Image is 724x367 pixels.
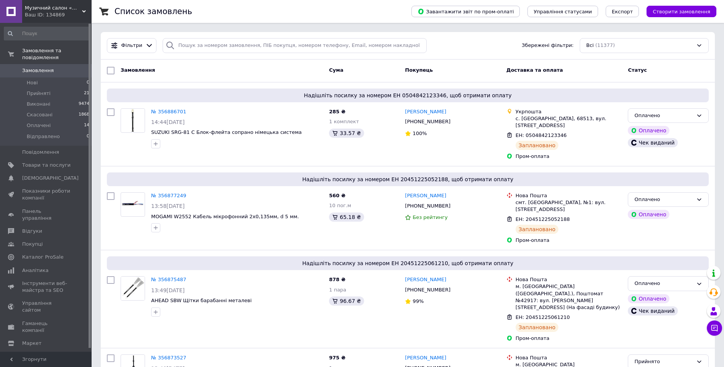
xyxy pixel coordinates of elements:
span: Замовлення [121,67,155,73]
img: Фото товару [121,197,145,212]
div: Нова Пошта [516,354,622,361]
span: Інструменти веб-майстра та SEO [22,280,71,294]
span: 560 ₴ [329,193,345,198]
span: Покупець [405,67,433,73]
span: Управління статусами [534,9,592,14]
a: Фото товару [121,192,145,217]
span: Повідомлення [22,149,59,156]
button: Створити замовлення [647,6,716,17]
a: [PERSON_NAME] [405,276,446,283]
div: Оплачено [628,126,669,135]
span: 14 [84,122,89,129]
div: Прийнято [634,358,693,366]
span: Скасовані [27,111,53,118]
div: Оплачено [634,112,693,120]
div: 96.67 ₴ [329,296,364,306]
div: Заплановано [516,323,559,332]
span: 1 пара [329,287,346,293]
div: Чек виданий [628,138,677,147]
span: 13:49[DATE] [151,287,185,293]
span: ЕН: 20451225052188 [516,216,570,222]
div: Чек виданий [628,306,677,315]
a: № 356877249 [151,193,186,198]
span: Cума [329,67,343,73]
div: Оплачено [628,294,669,303]
span: Надішліть посилку за номером ЕН 0504842123346, щоб отримати оплату [110,92,706,99]
a: AHEAD SBW Щітки барабанні металеві [151,298,252,303]
span: ЕН: 0504842123346 [516,132,567,138]
div: Оплачено [634,280,693,288]
div: Нова Пошта [516,192,622,199]
div: Пром-оплата [516,335,622,342]
span: 975 ₴ [329,355,345,361]
span: Музичний салон «Шлягер» [25,5,82,11]
a: № 356873527 [151,355,186,361]
div: [PHONE_NUMBER] [403,285,452,295]
span: Панель управління [22,208,71,222]
span: Замовлення [22,67,54,74]
span: 99% [413,298,424,304]
span: 878 ₴ [329,277,345,282]
span: 100% [413,130,427,136]
span: 9474 [79,101,89,108]
div: [PHONE_NUMBER] [403,117,452,127]
div: Заплановано [516,141,559,150]
div: 65.18 ₴ [329,212,364,222]
span: Збережені фільтри: [522,42,574,49]
a: [PERSON_NAME] [405,354,446,362]
span: Каталог ProSale [22,254,63,261]
span: [DEMOGRAPHIC_DATA] [22,175,79,182]
a: № 356875487 [151,277,186,282]
span: Створити замовлення [653,9,710,14]
span: 0 [87,133,89,140]
h1: Список замовлень [114,7,192,16]
button: Завантажити звіт по пром-оплаті [411,6,520,17]
div: Пром-оплата [516,153,622,160]
span: ЕН: 20451225061210 [516,314,570,320]
span: 0 [87,79,89,86]
a: [PERSON_NAME] [405,192,446,200]
div: Нова Пошта [516,276,622,283]
span: Товари та послуги [22,162,71,169]
div: Заплановано [516,225,559,234]
span: Відправлено [27,133,60,140]
span: Прийняті [27,90,50,97]
span: 1 комплект [329,119,359,124]
div: Оплачено [634,196,693,204]
div: Укрпошта [516,108,622,115]
span: Аналітика [22,267,48,274]
div: Пром-оплата [516,237,622,244]
div: [PHONE_NUMBER] [403,201,452,211]
span: Надішліть посилку за номером ЕН 20451225061210, щоб отримати оплату [110,259,706,267]
div: 33.57 ₴ [329,129,364,138]
a: MOGAMI W2552 Кабель мікрофонний 2х0,135мм, d 5 мм. [151,214,299,219]
div: смт. [GEOGRAPHIC_DATA], №1: вул. [STREET_ADDRESS] [516,199,622,213]
input: Пошук [4,27,90,40]
span: Всі [586,42,594,49]
span: Нові [27,79,38,86]
span: 14:44[DATE] [151,119,185,125]
span: Статус [628,67,647,73]
span: Показники роботи компанії [22,188,71,201]
input: Пошук за номером замовлення, ПІБ покупця, номером телефону, Email, номером накладної [163,38,427,53]
div: м. [GEOGRAPHIC_DATA] ([GEOGRAPHIC_DATA].), Поштомат №42917: вул. [PERSON_NAME][STREET_ADDRESS] (Н... [516,283,622,311]
span: Без рейтингу [413,214,448,220]
span: Управління сайтом [22,300,71,314]
span: Гаманець компанії [22,320,71,334]
span: Відгуки [22,228,42,235]
span: 1868 [79,111,89,118]
span: Фільтри [121,42,142,49]
a: Фото товару [121,108,145,133]
div: с. [GEOGRAPHIC_DATA], 68513, вул. [STREET_ADDRESS] [516,115,622,129]
button: Управління статусами [527,6,598,17]
span: 10 пог.м [329,203,351,208]
span: 285 ₴ [329,109,345,114]
span: 21 [84,90,89,97]
button: Експорт [606,6,639,17]
img: Фото товару [121,277,145,300]
span: Доставка та оплата [506,67,563,73]
a: № 356886701 [151,109,186,114]
div: Ваш ID: 134869 [25,11,92,18]
span: Оплачені [27,122,51,129]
